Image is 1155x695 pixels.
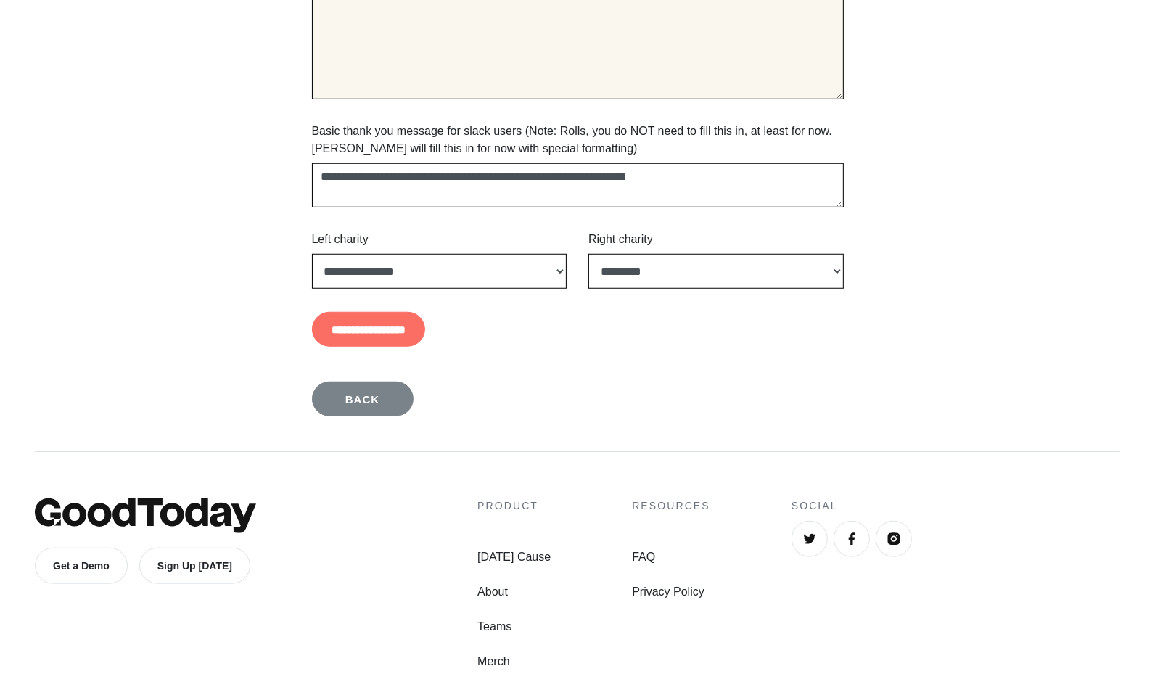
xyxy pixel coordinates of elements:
img: Instagram [887,532,901,546]
label: Basic thank you message for slack users (Note: Rolls, you do NOT need to fill this in, at least f... [312,123,844,157]
a: Facebook [834,521,870,557]
img: GoodToday [35,498,256,533]
label: Left charity [312,231,369,248]
a: About [477,583,551,601]
h4: Resources [632,498,710,514]
a: Back [312,382,414,416]
a: Teams [477,618,551,636]
a: Get a Demo [35,548,128,584]
h4: Social [792,498,1120,514]
a: Twitter [792,521,828,557]
a: Merch [477,653,551,670]
label: Right charity [588,231,653,248]
a: Instagram [876,521,912,557]
a: FAQ [632,548,710,566]
a: [DATE] Cause [477,548,551,566]
a: Privacy Policy [632,583,710,601]
img: Facebook [844,532,859,546]
h4: Product [477,498,551,514]
a: Sign Up [DATE] [139,548,250,584]
img: Twitter [802,532,817,546]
